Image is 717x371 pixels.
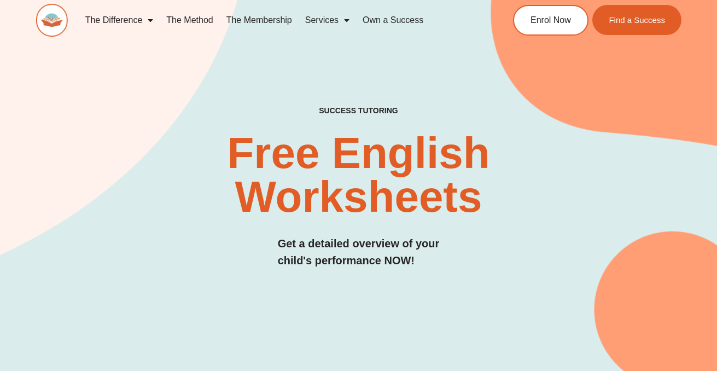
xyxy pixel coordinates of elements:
a: The Membership [220,8,299,33]
nav: Menu [79,8,476,33]
h3: Get a detailed overview of your child's performance NOW! [278,235,440,269]
a: The Difference [79,8,160,33]
span: Enrol Now [531,16,571,25]
a: The Method [160,8,219,33]
a: Find a Success [592,5,681,35]
h4: SUCCESS TUTORING​ [263,106,454,115]
a: Enrol Now [513,5,588,36]
span: Find a Success [609,16,665,24]
a: Services [299,8,356,33]
h2: Free English Worksheets​ [145,131,572,219]
a: Own a Success [356,8,430,33]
